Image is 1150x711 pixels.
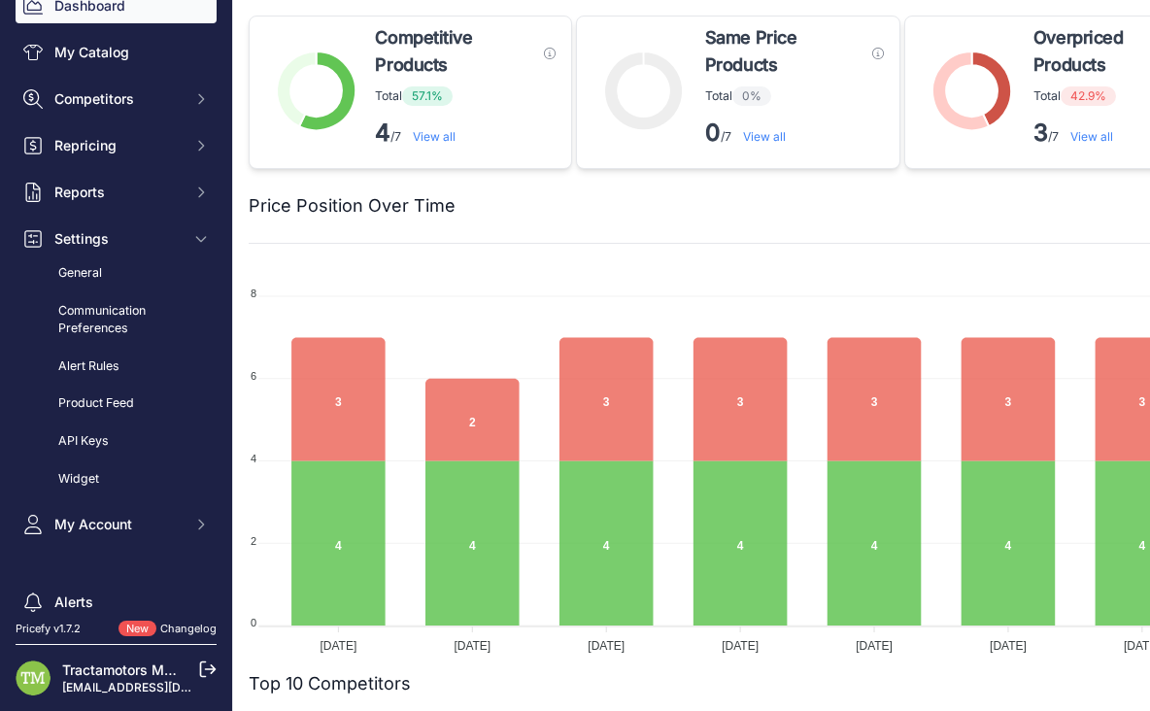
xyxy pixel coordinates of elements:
[1070,129,1113,144] a: View all
[251,535,256,547] tspan: 2
[743,129,786,144] a: View all
[62,680,265,694] a: [EMAIL_ADDRESS][DOMAIN_NAME]
[705,24,864,79] span: Same Price Products
[251,288,256,299] tspan: 8
[16,221,217,256] button: Settings
[1061,86,1116,106] span: 42.9%
[722,639,759,653] tspan: [DATE]
[402,86,453,106] span: 57.1%
[54,136,182,155] span: Repricing
[454,639,490,653] tspan: [DATE]
[375,86,556,106] p: Total
[16,128,217,163] button: Repricing
[588,639,625,653] tspan: [DATE]
[705,118,721,147] strong: 0
[16,175,217,210] button: Reports
[54,515,182,534] span: My Account
[16,256,217,290] a: General
[160,622,217,635] a: Changelog
[990,639,1027,653] tspan: [DATE]
[16,424,217,458] a: API Keys
[54,89,182,109] span: Competitors
[1033,118,1048,147] strong: 3
[16,82,217,117] button: Competitors
[856,639,893,653] tspan: [DATE]
[16,507,217,542] button: My Account
[705,86,884,106] p: Total
[54,183,182,202] span: Reports
[375,118,390,147] strong: 4
[249,670,411,697] h2: Top 10 Competitors
[732,86,771,106] span: 0%
[118,621,156,637] span: New
[16,462,217,496] a: Widget
[375,24,536,79] span: Competitive Products
[320,639,356,653] tspan: [DATE]
[413,129,456,144] a: View all
[16,350,217,384] a: Alert Rules
[54,229,182,249] span: Settings
[16,585,217,620] a: Alerts
[16,621,81,637] div: Pricefy v1.7.2
[16,387,217,421] a: Product Feed
[251,617,256,628] tspan: 0
[249,192,456,220] h2: Price Position Over Time
[251,453,256,464] tspan: 4
[705,118,884,149] p: /7
[16,294,217,346] a: Communication Preferences
[375,118,556,149] p: /7
[62,661,218,678] a: Tractamotors Marketing
[16,35,217,70] a: My Catalog
[251,370,256,382] tspan: 6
